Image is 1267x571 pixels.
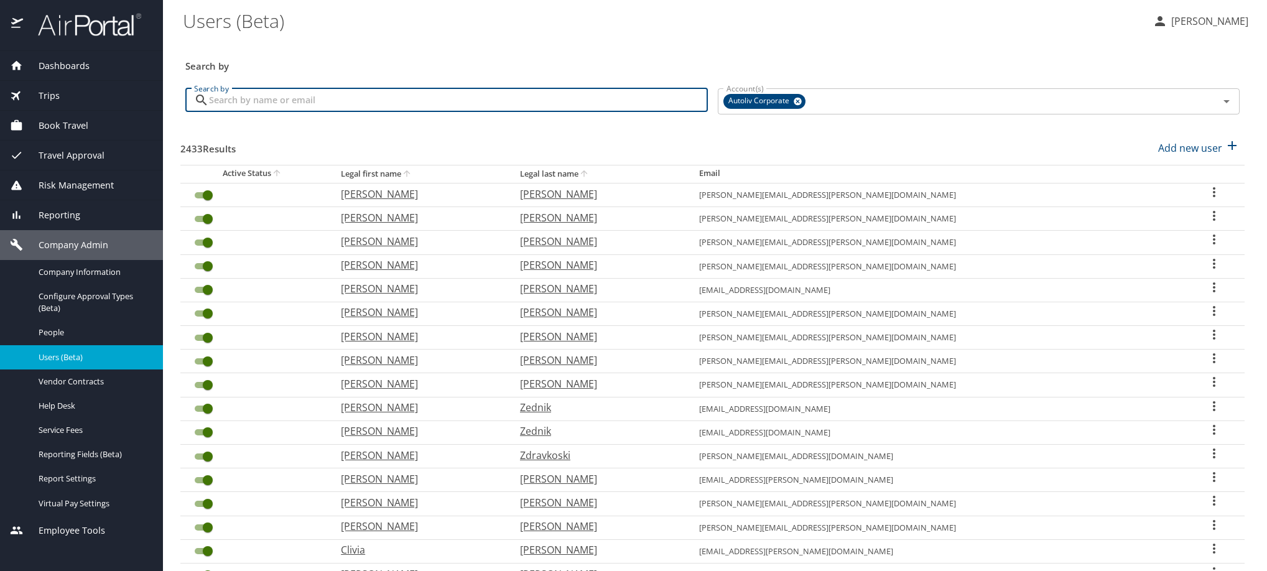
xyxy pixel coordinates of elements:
p: Add new user [1158,141,1222,156]
p: Zdravkoski [520,448,674,463]
span: Autoliv Corporate [723,95,797,108]
p: [PERSON_NAME] [520,353,674,368]
p: [PERSON_NAME] [341,495,495,510]
p: Clivia [341,542,495,557]
p: Zednik [520,400,674,415]
td: [PERSON_NAME][EMAIL_ADDRESS][PERSON_NAME][DOMAIN_NAME] [689,326,1184,350]
span: Service Fees [39,424,148,436]
span: Configure Approval Types (Beta) [39,290,148,314]
p: [PERSON_NAME] [341,353,495,368]
th: Email [689,165,1184,183]
p: [PERSON_NAME] [520,495,674,510]
p: [PERSON_NAME] [520,542,674,557]
td: [PERSON_NAME][EMAIL_ADDRESS][PERSON_NAME][DOMAIN_NAME] [689,183,1184,207]
td: [PERSON_NAME][EMAIL_ADDRESS][PERSON_NAME][DOMAIN_NAME] [689,373,1184,397]
input: Search by name or email [209,88,708,112]
span: Book Travel [23,119,88,132]
span: People [39,327,148,338]
p: [PERSON_NAME] [341,329,495,344]
td: [PERSON_NAME][EMAIL_ADDRESS][PERSON_NAME][DOMAIN_NAME] [689,492,1184,516]
p: [PERSON_NAME] [520,305,674,320]
button: sort [578,169,591,180]
p: [PERSON_NAME] [341,400,495,415]
span: Company Information [39,266,148,278]
div: Autoliv Corporate [723,94,805,109]
span: Report Settings [39,473,148,485]
p: [PERSON_NAME] [341,519,495,534]
p: [PERSON_NAME] [520,210,674,225]
p: [PERSON_NAME] [520,281,674,296]
p: [PERSON_NAME] [341,305,495,320]
td: [PERSON_NAME][EMAIL_ADDRESS][DOMAIN_NAME] [689,445,1184,468]
p: [PERSON_NAME] [341,210,495,225]
p: [PERSON_NAME] [520,258,674,272]
span: Trips [23,89,60,103]
p: [PERSON_NAME] [341,187,495,202]
th: Legal first name [331,165,510,183]
td: [EMAIL_ADDRESS][PERSON_NAME][DOMAIN_NAME] [689,468,1184,492]
td: [PERSON_NAME][EMAIL_ADDRESS][PERSON_NAME][DOMAIN_NAME] [689,516,1184,539]
span: Virtual Pay Settings [39,498,148,509]
td: [EMAIL_ADDRESS][DOMAIN_NAME] [689,278,1184,302]
span: Employee Tools [23,524,105,537]
p: [PERSON_NAME] [341,448,495,463]
span: Travel Approval [23,149,104,162]
p: [PERSON_NAME] [520,376,674,391]
td: [PERSON_NAME][EMAIL_ADDRESS][PERSON_NAME][DOMAIN_NAME] [689,254,1184,278]
td: [PERSON_NAME][EMAIL_ADDRESS][PERSON_NAME][DOMAIN_NAME] [689,350,1184,373]
span: Help Desk [39,400,148,412]
p: [PERSON_NAME] [520,234,674,249]
td: [PERSON_NAME][EMAIL_ADDRESS][PERSON_NAME][DOMAIN_NAME] [689,231,1184,254]
th: Legal last name [510,165,689,183]
button: sort [401,169,414,180]
td: [PERSON_NAME][EMAIL_ADDRESS][PERSON_NAME][DOMAIN_NAME] [689,207,1184,231]
p: [PERSON_NAME] [520,329,674,344]
p: [PERSON_NAME] [341,376,495,391]
button: sort [271,168,284,180]
p: [PERSON_NAME] [520,519,674,534]
span: Vendor Contracts [39,376,148,388]
span: Reporting [23,208,80,222]
p: [PERSON_NAME] [341,234,495,249]
p: [PERSON_NAME] [341,471,495,486]
span: Company Admin [23,238,108,252]
h3: Search by [185,52,1240,73]
span: Risk Management [23,179,114,192]
h3: 2433 Results [180,134,236,156]
td: [EMAIL_ADDRESS][DOMAIN_NAME] [689,397,1184,420]
p: Zednik [520,424,674,439]
td: [EMAIL_ADDRESS][PERSON_NAME][DOMAIN_NAME] [689,539,1184,563]
td: [PERSON_NAME][EMAIL_ADDRESS][PERSON_NAME][DOMAIN_NAME] [689,302,1184,325]
img: airportal-logo.png [24,12,141,37]
p: [PERSON_NAME] [341,424,495,439]
span: Dashboards [23,59,90,73]
td: [EMAIL_ADDRESS][DOMAIN_NAME] [689,420,1184,444]
button: Open [1218,93,1235,110]
p: [PERSON_NAME] [341,281,495,296]
img: icon-airportal.png [11,12,24,37]
button: Add new user [1153,134,1245,162]
p: [PERSON_NAME] [520,187,674,202]
h1: Users (Beta) [183,1,1143,40]
button: [PERSON_NAME] [1148,10,1253,32]
span: Reporting Fields (Beta) [39,448,148,460]
p: [PERSON_NAME] [520,471,674,486]
span: Users (Beta) [39,351,148,363]
p: [PERSON_NAME] [1167,14,1248,29]
p: [PERSON_NAME] [341,258,495,272]
th: Active Status [180,165,331,183]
